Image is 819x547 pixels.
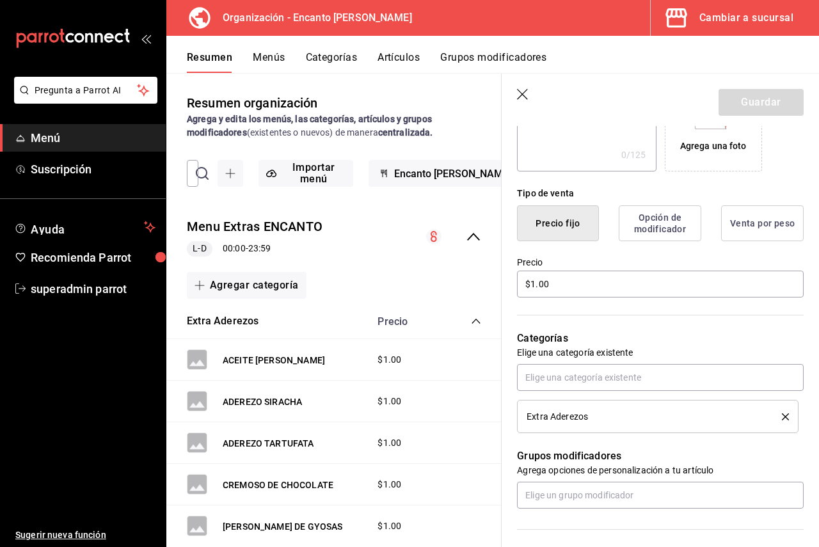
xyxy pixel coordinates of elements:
button: Grupos modificadores [440,51,546,73]
button: Menu Extras ENCANTO [187,218,322,236]
div: Precio [365,315,447,328]
div: navigation tabs [187,51,819,73]
button: Pregunta a Parrot AI [14,77,157,104]
div: Resumen organización [187,93,318,113]
span: Encanto [PERSON_NAME] - Borrador [394,168,539,180]
p: Grupos modificadores [517,448,804,464]
button: CREMOSO DE CHOCOLATE [223,479,333,491]
button: ACEITE [PERSON_NAME] [223,354,325,367]
button: delete [773,413,789,420]
span: Recomienda Parrot [31,249,155,266]
span: $1.00 [378,395,401,408]
strong: centralizada. [378,127,433,138]
span: Pregunta a Parrot AI [35,84,138,97]
button: ADEREZO SIRACHA [223,395,302,408]
span: $1.00 [378,353,401,367]
button: Extra Aderezos [187,314,258,329]
button: ADEREZO TARTUFATA [223,437,314,450]
a: Pregunta a Parrot AI [9,93,157,106]
label: Precio [517,258,804,267]
button: Opción de modificador [619,205,701,241]
strong: Agrega y edita los menús, las categorías, artículos y grupos modificadores [187,114,432,138]
span: Suscripción [31,161,155,178]
input: $0.00 [517,271,804,297]
div: Tipo de venta [517,187,804,200]
button: Encanto [PERSON_NAME] - Borrador [369,160,563,187]
button: Agregar categoría [187,272,306,299]
p: Categorías [517,331,804,346]
input: Elige un grupo modificador [517,482,804,509]
span: Menú [31,129,155,147]
button: Categorías [306,51,358,73]
input: Elige una categoría existente [517,364,804,391]
button: Venta por peso [721,205,804,241]
div: 0 /125 [621,148,646,161]
span: Extra Aderezos [527,412,588,421]
span: Ayuda [31,219,139,235]
div: 00:00 - 23:59 [187,241,322,257]
span: $1.00 [378,478,401,491]
button: Importar menú [258,160,353,187]
span: $1.00 [378,519,401,533]
p: Agrega opciones de personalización a tu artículo [517,464,804,477]
button: open_drawer_menu [141,33,151,44]
span: Sugerir nueva función [15,528,155,542]
div: collapse-menu-row [166,207,502,267]
h3: Organización - Encanto [PERSON_NAME] [212,10,412,26]
p: Elige una categoría existente [517,346,804,359]
span: L-D [187,242,211,255]
input: Buscar menú [214,161,221,186]
div: Agrega una foto [680,139,747,153]
div: Cambiar a sucursal [699,9,793,27]
button: [PERSON_NAME] DE GYOSAS [223,520,342,533]
button: collapse-category-row [471,316,481,326]
button: Resumen [187,51,232,73]
button: Menús [253,51,285,73]
div: (existentes o nuevos) de manera [187,113,481,139]
span: superadmin parrot [31,280,155,297]
button: Precio fijo [517,205,599,241]
button: Artículos [378,51,420,73]
span: $1.00 [378,436,401,450]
